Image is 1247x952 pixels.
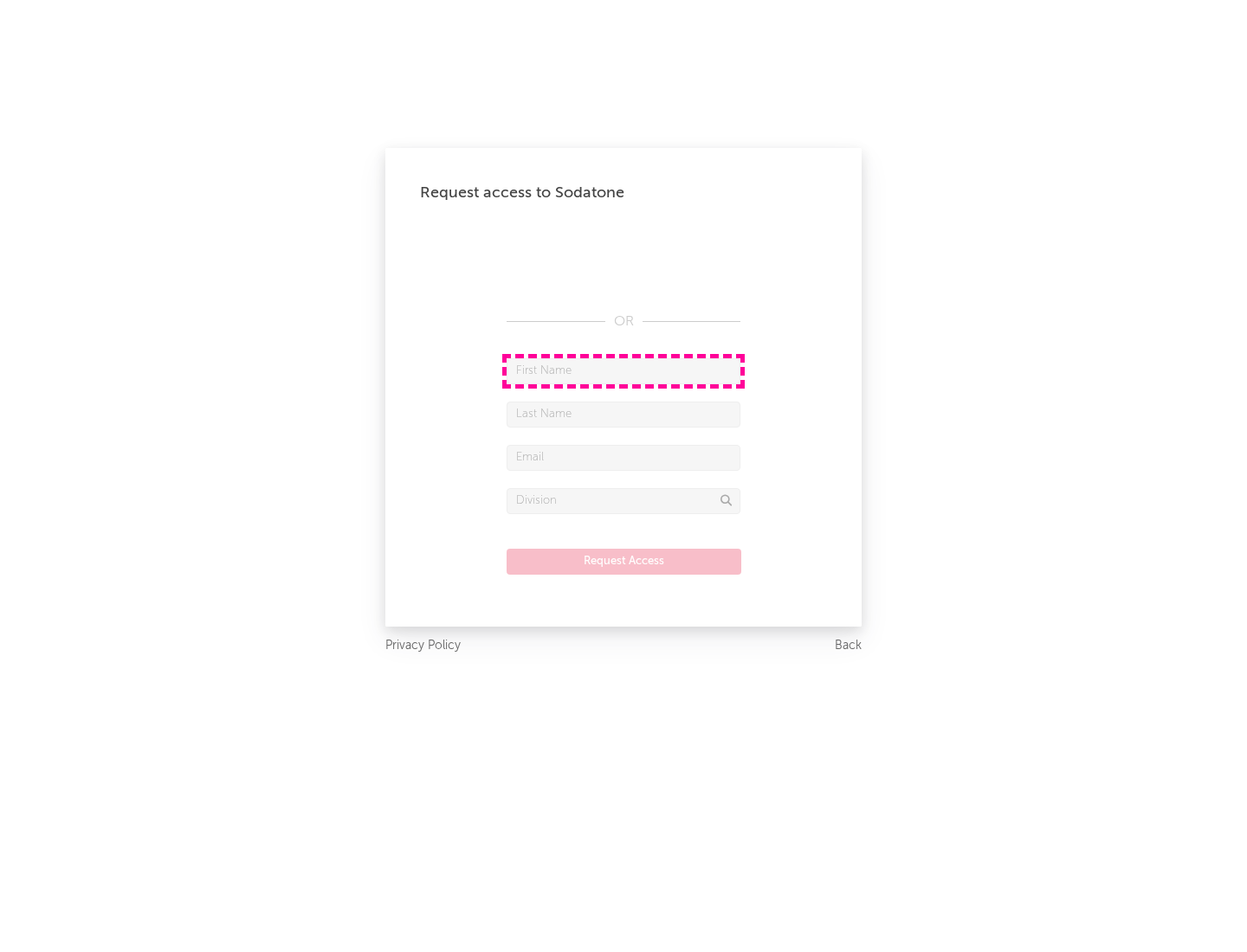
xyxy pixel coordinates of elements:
[507,549,741,575] button: Request Access
[835,635,862,657] a: Back
[420,183,827,203] div: Request access to Sodatone
[507,402,740,428] input: Last Name
[385,635,461,657] a: Privacy Policy
[507,358,740,384] input: First Name
[507,488,740,514] input: Division
[507,312,740,332] div: OR
[507,445,740,471] input: Email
